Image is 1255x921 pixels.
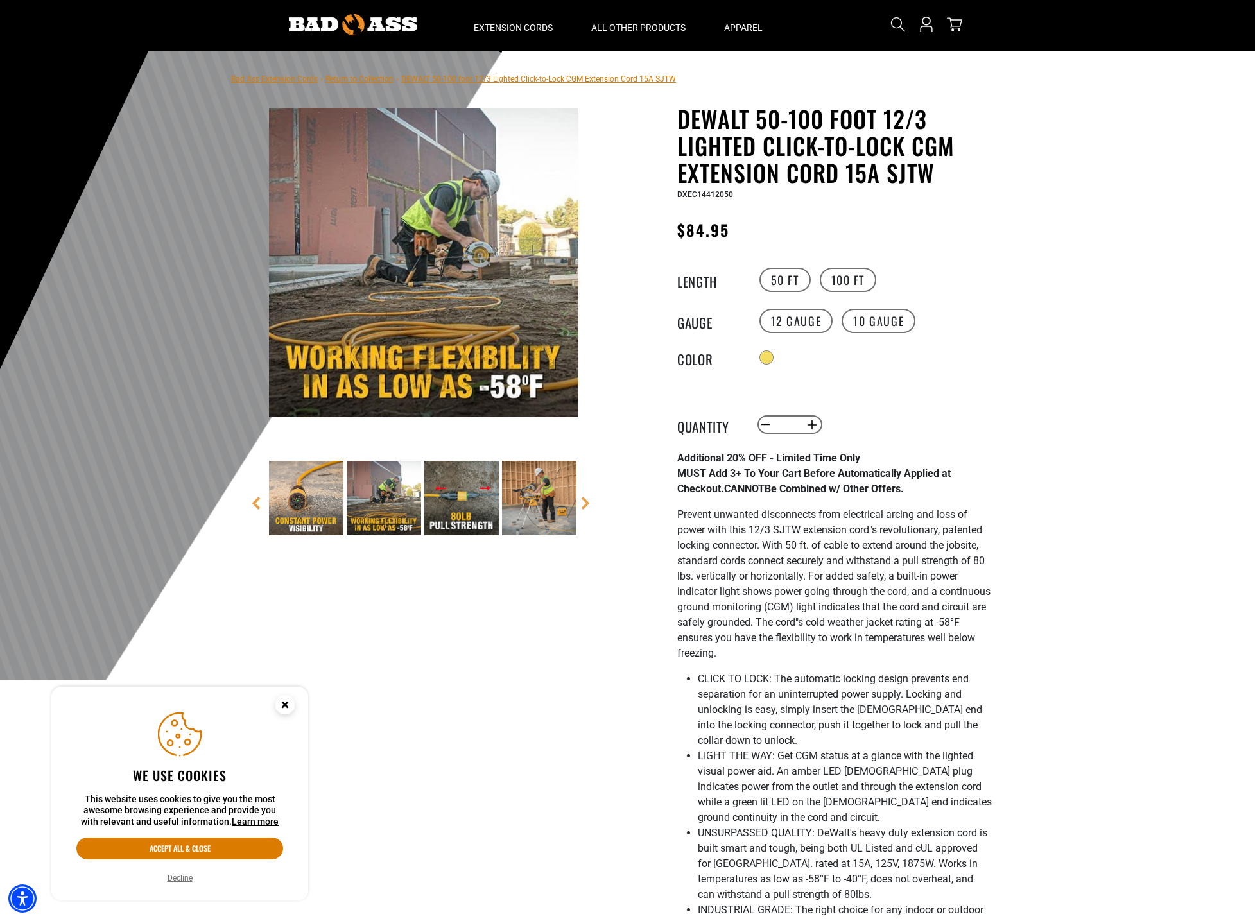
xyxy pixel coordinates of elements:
[289,14,417,35] img: Bad Ass Extension Cords
[231,74,318,83] a: Bad Ass Extension Cords
[724,483,765,495] span: CANNOT
[888,14,908,35] summary: Search
[232,816,279,827] a: This website uses cookies to give you the most awesome browsing experience and provide you with r...
[944,17,965,32] a: cart
[759,309,833,333] label: 12 Gauge
[401,74,676,83] span: DEWALT 50-100 foot 12/3 Lighted Click-to-Lock CGM Extension Cord 15A SJTW
[677,271,741,288] legend: Length
[677,508,991,659] span: Prevent unwanted disconnects from electrical arcing and loss of power with this 12/3 SJTW extensi...
[76,794,283,828] p: This website uses cookies to give you the most awesome browsing experience and provide you with r...
[677,349,741,366] legend: Color
[231,71,676,86] nav: breadcrumbs
[320,74,323,83] span: ›
[677,313,741,329] legend: Gauge
[325,74,394,83] a: Return to Collection
[262,687,308,727] button: Close this option
[842,309,915,333] label: 10 Gauge
[698,827,987,900] span: UNSURPASSED QUALITY: DeWalt's heavy duty extension cord is built smart and tough, being both UL L...
[677,190,733,199] span: DXEC14412050
[677,218,729,241] span: $84.95
[76,767,283,784] h2: We use cookies
[164,872,196,884] button: Decline
[677,467,951,495] strong: MUST Add 3+ To Your Cart Before Automatically Applied at Checkout. Be Combined w/ Other Offers.
[579,497,592,510] a: Next
[76,838,283,859] button: Accept all & close
[698,673,982,746] span: CLICK TO LOCK: The automatic locking design prevents end separation for an uninterrupted power su...
[677,105,992,186] h1: DEWALT 50-100 foot 12/3 Lighted Click-to-Lock CGM Extension Cord 15A SJTW
[820,268,877,292] label: 100 FT
[759,268,811,292] label: 50 FT
[591,22,686,33] span: All Other Products
[51,687,308,901] aside: Cookie Consent
[474,22,553,33] span: Extension Cords
[677,417,741,433] label: Quantity
[677,452,860,464] strong: Additional 20% OFF - Limited Time Only
[8,884,37,913] div: Accessibility Menu
[396,74,399,83] span: ›
[250,497,263,510] a: Previous
[698,750,992,823] span: LIGHT THE WAY: Get CGM status at a glance with the lighted visual power aid. An amber LED [DEMOGR...
[724,22,763,33] span: Apparel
